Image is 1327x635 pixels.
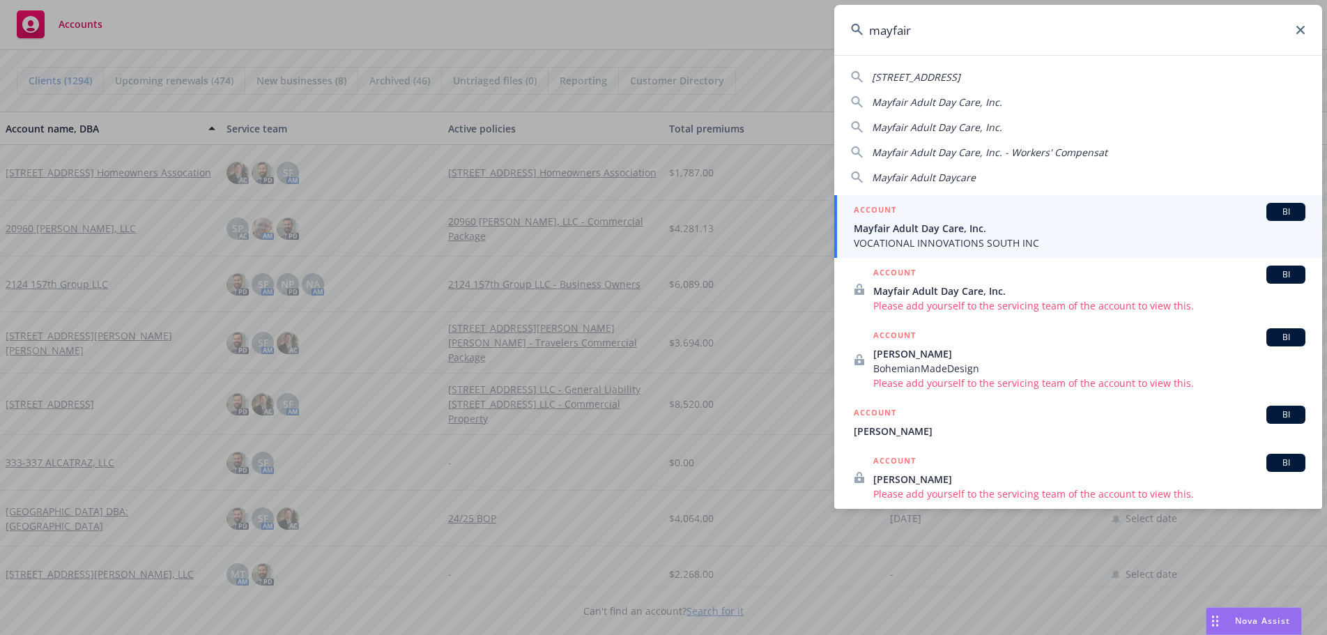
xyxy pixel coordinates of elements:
[834,258,1322,321] a: ACCOUNTBIMayfair Adult Day Care, Inc.Please add yourself to the servicing team of the account to ...
[1272,457,1300,469] span: BI
[873,487,1305,501] span: Please add yourself to the servicing team of the account to view this.
[1272,408,1300,421] span: BI
[854,221,1305,236] span: Mayfair Adult Day Care, Inc.
[834,321,1322,398] a: ACCOUNTBI[PERSON_NAME]BohemianMadeDesignPlease add yourself to the servicing team of the account ...
[873,328,916,345] h5: ACCOUNT
[872,171,976,184] span: Mayfair Adult Daycare
[873,472,1305,487] span: [PERSON_NAME]
[873,376,1305,390] span: Please add yourself to the servicing team of the account to view this.
[1272,206,1300,218] span: BI
[872,70,960,84] span: [STREET_ADDRESS]
[873,298,1305,313] span: Please add yourself to the servicing team of the account to view this.
[873,346,1305,361] span: [PERSON_NAME]
[854,424,1305,438] span: [PERSON_NAME]
[1272,331,1300,344] span: BI
[872,121,1002,134] span: Mayfair Adult Day Care, Inc.
[1272,268,1300,281] span: BI
[873,284,1305,298] span: Mayfair Adult Day Care, Inc.
[873,361,1305,376] span: BohemianMadeDesign
[872,146,1107,159] span: Mayfair Adult Day Care, Inc. - Workers' Compensat
[834,195,1322,258] a: ACCOUNTBIMayfair Adult Day Care, Inc.VOCATIONAL INNOVATIONS SOUTH INC
[1206,607,1302,635] button: Nova Assist
[834,5,1322,55] input: Search...
[854,203,896,220] h5: ACCOUNT
[872,95,1002,109] span: Mayfair Adult Day Care, Inc.
[854,406,896,422] h5: ACCOUNT
[854,236,1305,250] span: VOCATIONAL INNOVATIONS SOUTH INC
[1235,615,1290,627] span: Nova Assist
[873,454,916,470] h5: ACCOUNT
[873,266,916,282] h5: ACCOUNT
[834,446,1322,509] a: ACCOUNTBI[PERSON_NAME]Please add yourself to the servicing team of the account to view this.
[1206,608,1224,634] div: Drag to move
[834,398,1322,446] a: ACCOUNTBI[PERSON_NAME]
